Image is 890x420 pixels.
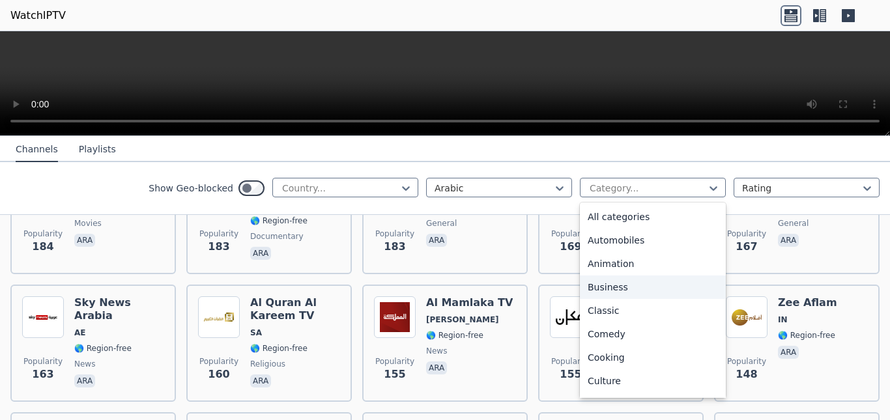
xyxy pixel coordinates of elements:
span: Popularity [199,229,238,239]
span: movies [74,218,102,229]
span: Popularity [727,229,766,239]
span: news [74,359,95,369]
span: 183 [208,239,229,255]
span: 167 [736,239,757,255]
p: ara [74,374,95,387]
div: Business [580,275,726,299]
span: 163 [32,367,53,382]
span: Popularity [23,229,63,239]
span: 🌎 Region-free [250,343,308,354]
p: ara [250,247,271,260]
span: Popularity [727,356,766,367]
p: ara [778,346,799,359]
label: Show Geo-blocked [149,182,233,195]
div: Animation [580,252,726,275]
h6: Al Quran Al Kareem TV [250,296,340,322]
img: Sky News Arabia [22,296,64,338]
span: 160 [208,367,229,382]
a: WatchIPTV [10,8,66,23]
div: Classic [580,299,726,322]
span: 🌎 Region-free [250,216,308,226]
span: SA [250,328,262,338]
span: 184 [32,239,53,255]
img: Zee Aflam [726,296,768,338]
span: Popularity [375,229,414,239]
div: Cooking [580,346,726,369]
span: general [426,218,457,229]
span: news [426,346,447,356]
span: [PERSON_NAME] [426,315,499,325]
p: ara [426,234,447,247]
span: AE [74,328,85,338]
div: All categories [580,205,726,229]
p: ara [426,361,447,374]
span: Popularity [199,356,238,367]
p: ara [250,374,271,387]
span: 155 [384,367,405,382]
h6: Al Mamlaka TV [426,296,513,309]
h6: Zee Aflam [778,296,837,309]
span: Popularity [551,229,590,239]
span: 148 [736,367,757,382]
span: IN [778,315,788,325]
span: 169 [560,239,581,255]
h6: Sky News Arabia [74,296,164,322]
div: Documentary [580,393,726,416]
p: ara [74,234,95,247]
button: Channels [16,137,58,162]
span: Popularity [375,356,414,367]
div: Comedy [580,322,726,346]
div: Automobiles [580,229,726,252]
img: Al Mamlaka TV [374,296,416,338]
button: Playlists [79,137,116,162]
div: Culture [580,369,726,393]
span: 🌎 Region-free [74,343,132,354]
span: Popularity [23,356,63,367]
p: ara [778,234,799,247]
span: 🌎 Region-free [778,330,835,341]
span: general [778,218,809,229]
span: documentary [250,231,304,242]
img: Al Quran Al Kareem TV [198,296,240,338]
span: Popularity [551,356,590,367]
img: Makan 33 [550,296,592,338]
span: religious [250,359,285,369]
span: 155 [560,367,581,382]
span: 🌎 Region-free [426,330,483,341]
span: 183 [384,239,405,255]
